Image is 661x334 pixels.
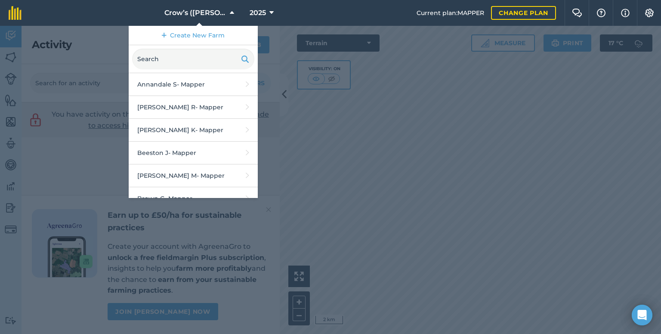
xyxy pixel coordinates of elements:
[129,73,258,96] a: Annandale S- Mapper
[164,8,226,18] span: Crow’s ([PERSON_NAME])
[621,8,630,18] img: svg+xml;base64,PHN2ZyB4bWxucz0iaHR0cDovL3d3dy53My5vcmcvMjAwMC9zdmciIHdpZHRoPSIxNyIgaGVpZ2h0PSIxNy...
[241,54,249,64] img: svg+xml;base64,PHN2ZyB4bWxucz0iaHR0cDovL3d3dy53My5vcmcvMjAwMC9zdmciIHdpZHRoPSIxOSIgaGVpZ2h0PSIyNC...
[129,26,258,45] a: Create New Farm
[129,119,258,142] a: [PERSON_NAME] K- Mapper
[129,96,258,119] a: [PERSON_NAME] R- Mapper
[129,142,258,164] a: Beeston J- Mapper
[491,6,556,20] a: Change plan
[9,6,22,20] img: fieldmargin Logo
[644,9,655,17] img: A cog icon
[417,8,484,18] span: Current plan : MAPPER
[572,9,582,17] img: Two speech bubbles overlapping with the left bubble in the forefront
[632,305,652,325] div: Open Intercom Messenger
[129,187,258,210] a: Brown C- Mapper
[596,9,606,17] img: A question mark icon
[250,8,266,18] span: 2025
[132,49,254,69] input: Search
[129,164,258,187] a: [PERSON_NAME] M- Mapper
